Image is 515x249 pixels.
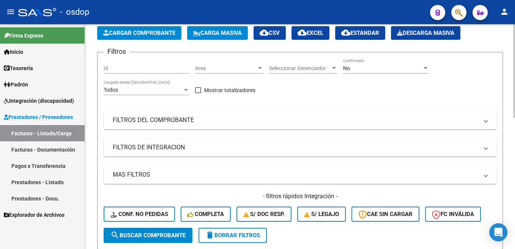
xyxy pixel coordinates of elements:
span: S/ Doc Resp. [243,211,285,218]
button: Borrar Filtros [198,228,267,243]
span: EXCEL [298,30,323,36]
mat-panel-title: FILTROS DEL COMPROBANTE [113,116,478,124]
span: Todos [104,87,118,93]
span: Tesorería [4,64,33,72]
button: Conf. no pedidas [104,207,175,222]
button: CAE SIN CARGAR [351,207,419,222]
button: S/ legajo [297,207,346,222]
span: Padrón [4,80,28,89]
span: Conf. no pedidas [110,211,168,218]
mat-expansion-panel-header: FILTROS DEL COMPROBANTE [104,111,496,129]
mat-panel-title: MAS FILTROS [113,171,478,179]
span: Explorador de Archivos [4,211,65,219]
mat-icon: cloud_download [341,28,350,37]
h4: - filtros rápidos Integración - [104,192,496,200]
mat-expansion-panel-header: MAS FILTROS [104,166,496,184]
mat-icon: person [500,7,509,16]
span: Borrar Filtros [205,232,260,239]
span: Mostrar totalizadores [204,86,255,95]
span: S/ legajo [304,211,339,218]
button: S/ Doc Resp. [236,207,292,222]
span: Buscar Comprobante [110,232,186,239]
button: CSV [254,26,286,40]
span: FC Inválida [432,211,474,218]
div: Open Intercom Messenger [489,223,507,241]
span: CSV [260,30,280,36]
h3: Filtros [104,46,130,57]
span: No [343,65,350,71]
span: Completa [187,211,224,218]
mat-expansion-panel-header: FILTROS DE INTEGRACION [104,138,496,157]
span: Descarga Masiva [397,30,454,36]
span: Area [195,65,257,72]
span: Firma Express [4,31,43,40]
span: - osdop [60,4,89,20]
mat-icon: menu [6,7,15,16]
app-download-masive: Descarga masiva de comprobantes (adjuntos) [391,26,460,40]
mat-icon: delete [205,230,214,240]
span: Integración (discapacidad) [4,97,74,105]
button: FC Inválida [425,207,481,222]
mat-icon: cloud_download [298,28,307,37]
button: Descarga Masiva [391,26,460,40]
button: Buscar Comprobante [104,228,192,243]
mat-panel-title: FILTROS DE INTEGRACION [113,143,478,152]
span: Estandar [341,30,379,36]
button: Cargar Comprobante [97,26,181,40]
span: CAE SIN CARGAR [358,211,413,218]
button: Completa [181,207,231,222]
mat-icon: cloud_download [260,28,269,37]
span: Cargar Comprobante [103,30,175,36]
button: Carga Masiva [187,26,248,40]
span: Seleccionar Gerenciador [269,65,331,72]
span: Carga Masiva [193,30,242,36]
span: Prestadores / Proveedores [4,113,73,121]
span: Inicio [4,48,23,56]
mat-icon: search [110,230,120,240]
button: Estandar [335,26,385,40]
button: EXCEL [291,26,329,40]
